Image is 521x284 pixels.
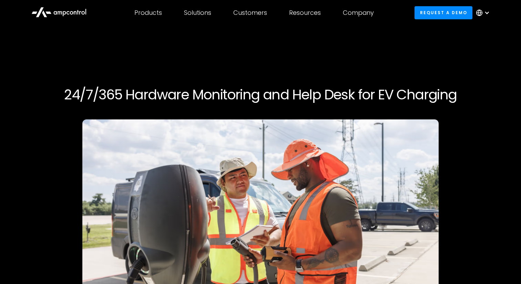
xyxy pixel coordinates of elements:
div: Products [134,9,162,17]
div: Resources [289,9,321,17]
div: Customers [233,9,267,17]
h1: 24/7/365 Hardware Monitoring and Help Desk for EV Charging [51,86,470,103]
div: Solutions [184,9,211,17]
a: Request a demo [415,6,472,19]
div: Company [343,9,374,17]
